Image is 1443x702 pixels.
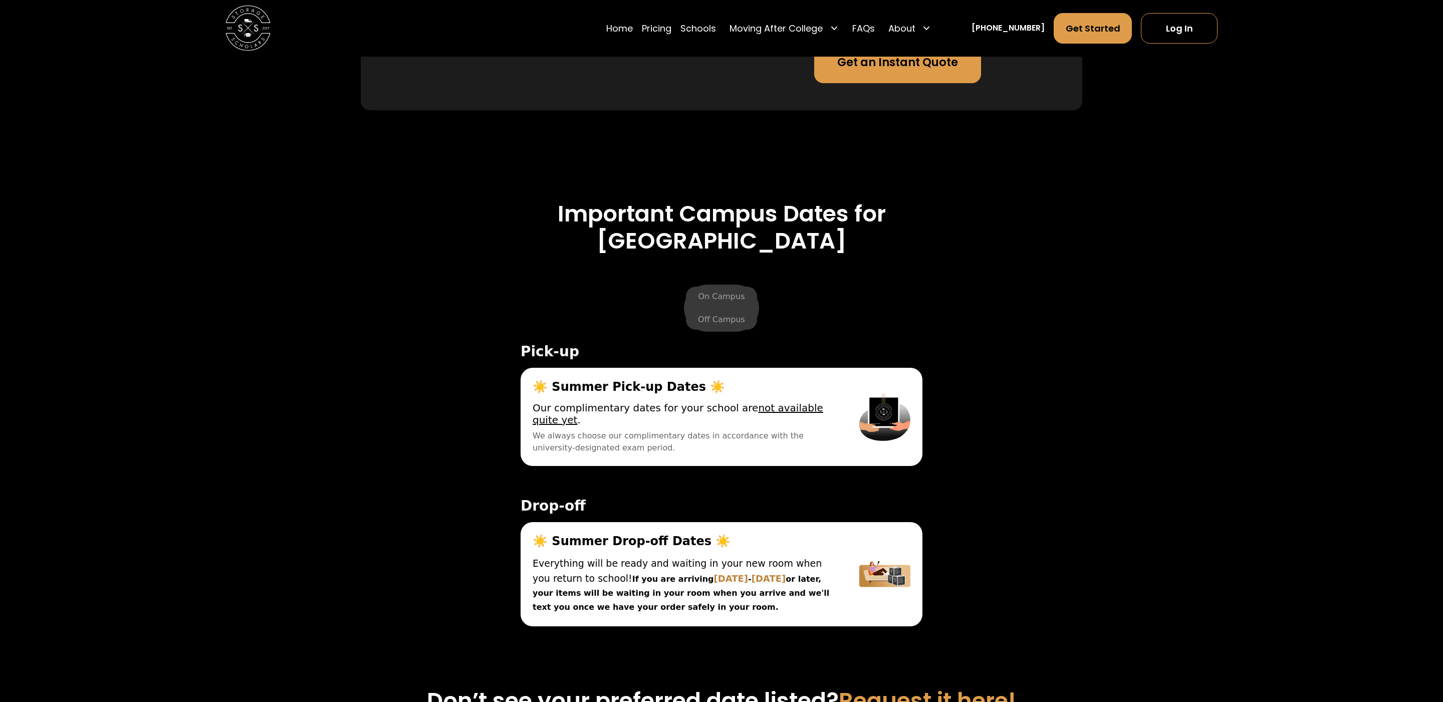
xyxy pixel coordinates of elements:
[814,43,981,83] a: Get an Instant Quote
[225,6,271,51] img: Storage Scholars main logo
[533,534,835,548] span: ☀️ Summer Drop-off Dates ☀️
[533,402,823,426] u: not available quite yet
[1141,13,1218,44] a: Log In
[852,13,875,44] a: FAQs
[714,573,749,584] span: [DATE]
[972,22,1045,34] a: [PHONE_NUMBER]
[686,310,757,330] label: Off Campus
[225,6,271,51] a: home
[533,380,835,394] span: ☀️ Summer Pick-up Dates ☀️
[752,573,786,584] span: [DATE]
[521,344,922,360] span: Pick-up
[730,22,823,35] div: Moving After College
[533,558,822,584] span: Everything will be ready and waiting in your new room when you return to school!
[1054,13,1132,44] a: Get Started
[686,287,757,307] label: On Campus
[888,22,915,35] div: About
[884,13,936,44] div: About
[606,13,633,44] a: Home
[859,534,910,614] img: Delivery Image
[859,380,910,454] img: Pickup Image
[521,498,922,514] span: Drop-off
[316,200,1127,227] h3: Important Campus Dates for
[533,556,835,614] div: If you are arriving - or later, your items will be waiting in your room when you arrive and we'll...
[680,13,716,44] a: Schools
[642,13,671,44] a: Pricing
[533,430,835,454] span: We always choose our complimentary dates in accordance with the university-designated exam period.
[725,13,843,44] div: Moving After College
[533,402,835,426] span: Our complimentary dates for your school are .
[316,227,1127,255] h3: [GEOGRAPHIC_DATA]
